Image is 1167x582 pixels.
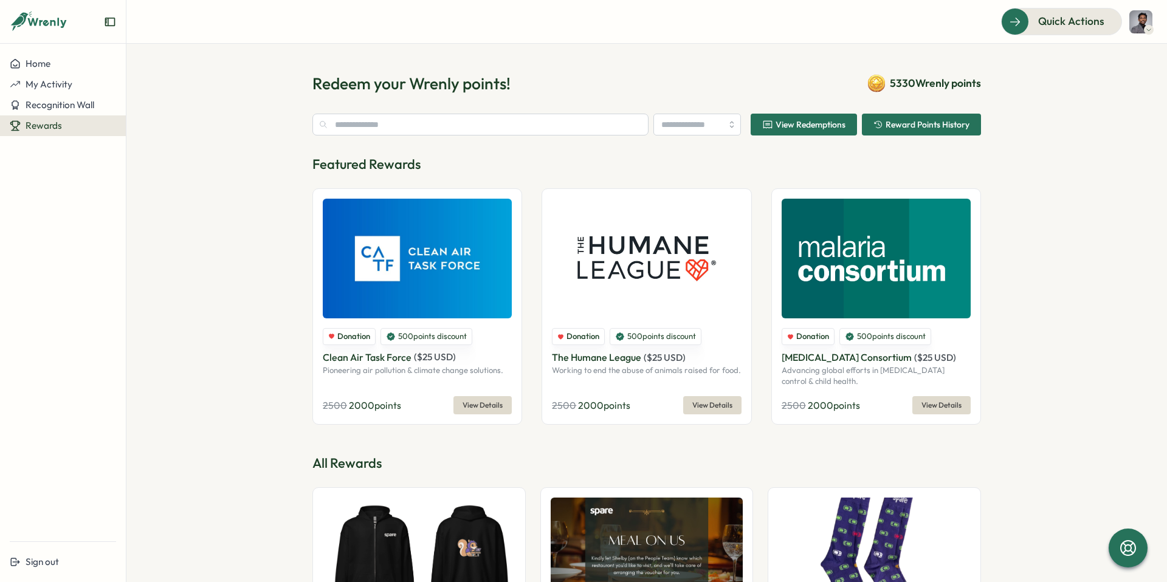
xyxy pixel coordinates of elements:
[26,99,94,111] span: Recognition Wall
[414,351,456,363] span: ( $ 25 USD )
[26,78,72,90] span: My Activity
[776,120,845,129] span: View Redemptions
[323,199,512,318] img: Clean Air Task Force
[782,365,971,386] p: Advancing global efforts in [MEDICAL_DATA] control & child health.
[312,73,511,94] h1: Redeem your Wrenly points!
[751,114,857,135] button: View Redemptions
[782,199,971,318] img: Malaria Consortium
[782,399,806,411] span: 2500
[312,155,981,174] p: Featured Rewards
[323,399,347,411] span: 2500
[782,350,912,365] p: [MEDICAL_DATA] Consortium
[914,352,956,363] span: ( $ 25 USD )
[463,397,503,414] span: View Details
[839,328,931,345] div: 500 points discount
[323,365,512,376] p: Pioneering air pollution & climate change solutions.
[1129,10,1152,33] img: Vishal Reddy
[312,454,981,473] p: All Rewards
[578,399,630,411] span: 2000 points
[808,399,860,411] span: 2000 points
[921,397,962,414] span: View Details
[26,120,62,131] span: Rewards
[692,397,732,414] span: View Details
[912,396,971,414] button: View Details
[566,331,599,342] span: Donation
[1001,8,1122,35] button: Quick Actions
[337,331,370,342] span: Donation
[380,328,472,345] div: 500 points discount
[683,396,742,414] button: View Details
[886,120,969,129] span: Reward Points History
[349,399,401,411] span: 2000 points
[1038,13,1104,29] span: Quick Actions
[26,58,50,69] span: Home
[104,16,116,28] button: Expand sidebar
[552,199,741,318] img: The Humane League
[552,365,741,376] p: Working to end the abuse of animals raised for food.
[26,556,59,567] span: Sign out
[552,350,641,365] p: The Humane League
[453,396,512,414] button: View Details
[610,328,701,345] div: 500 points discount
[890,75,981,91] span: 5330 Wrenly points
[552,399,576,411] span: 2500
[644,352,686,363] span: ( $ 25 USD )
[796,331,829,342] span: Donation
[862,114,981,135] button: Reward Points History
[323,350,411,365] p: Clean Air Task Force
